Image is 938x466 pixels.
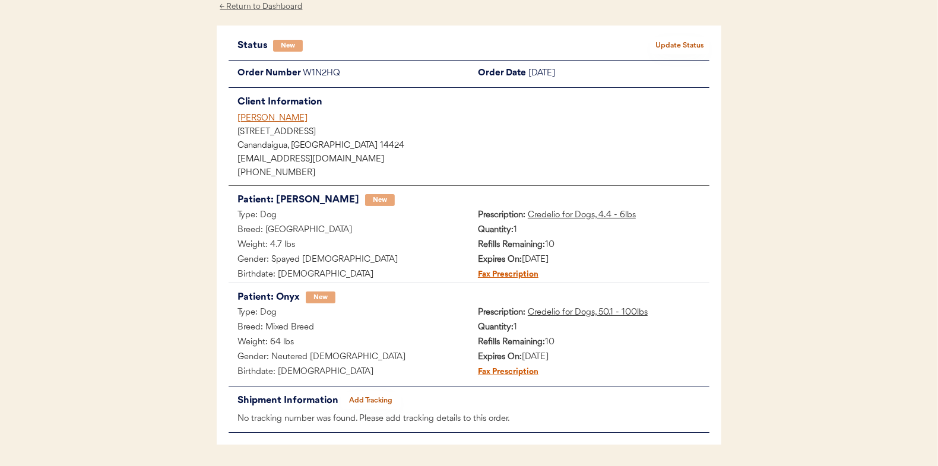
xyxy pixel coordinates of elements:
div: Gender: Neutered [DEMOGRAPHIC_DATA] [229,350,469,365]
div: Patient: Onyx [237,289,300,306]
div: [PERSON_NAME] [237,112,709,125]
strong: Refills Remaining: [478,240,545,249]
div: W1N2HQ [303,66,469,81]
div: 10 [469,335,709,350]
div: Weight: 64 lbs [229,335,469,350]
div: Breed: Mixed Breed [229,321,469,335]
div: [DATE] [528,66,709,81]
div: Canandaigua, [GEOGRAPHIC_DATA] 14424 [237,142,709,150]
div: Client Information [237,94,709,110]
u: Credelio for Dogs, 4.4 - 6lbs [528,211,636,220]
div: Breed: [GEOGRAPHIC_DATA] [229,223,469,238]
div: [PHONE_NUMBER] [237,169,709,177]
div: 10 [469,238,709,253]
div: 1 [469,223,709,238]
div: Type: Dog [229,208,469,223]
button: Add Tracking [341,392,401,409]
strong: Quantity: [478,226,514,234]
div: Birthdate: [DEMOGRAPHIC_DATA] [229,365,469,380]
div: [STREET_ADDRESS] [237,128,709,137]
strong: Quantity: [478,323,514,332]
div: Birthdate: [DEMOGRAPHIC_DATA] [229,268,469,283]
strong: Expires On: [478,255,522,264]
div: [EMAIL_ADDRESS][DOMAIN_NAME] [237,156,709,164]
div: Order Date [469,66,528,81]
strong: Prescription: [478,211,525,220]
div: 1 [469,321,709,335]
strong: Prescription: [478,308,525,317]
div: Order Number [229,66,303,81]
div: No tracking number was found. Please add tracking details to this order. [229,412,709,427]
div: [DATE] [469,253,709,268]
div: Weight: 4.7 lbs [229,238,469,253]
div: Gender: Spayed [DEMOGRAPHIC_DATA] [229,253,469,268]
strong: Expires On: [478,353,522,362]
div: Type: Dog [229,306,469,321]
u: Credelio for Dogs, 50.1 - 100lbs [528,308,648,317]
div: Status [237,37,273,54]
div: Patient: [PERSON_NAME] [237,192,359,208]
div: Shipment Information [237,392,341,409]
div: Fax Prescription [469,268,538,283]
div: [DATE] [469,350,709,365]
div: Fax Prescription [469,365,538,380]
strong: Refills Remaining: [478,338,545,347]
button: Update Status [650,37,709,54]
